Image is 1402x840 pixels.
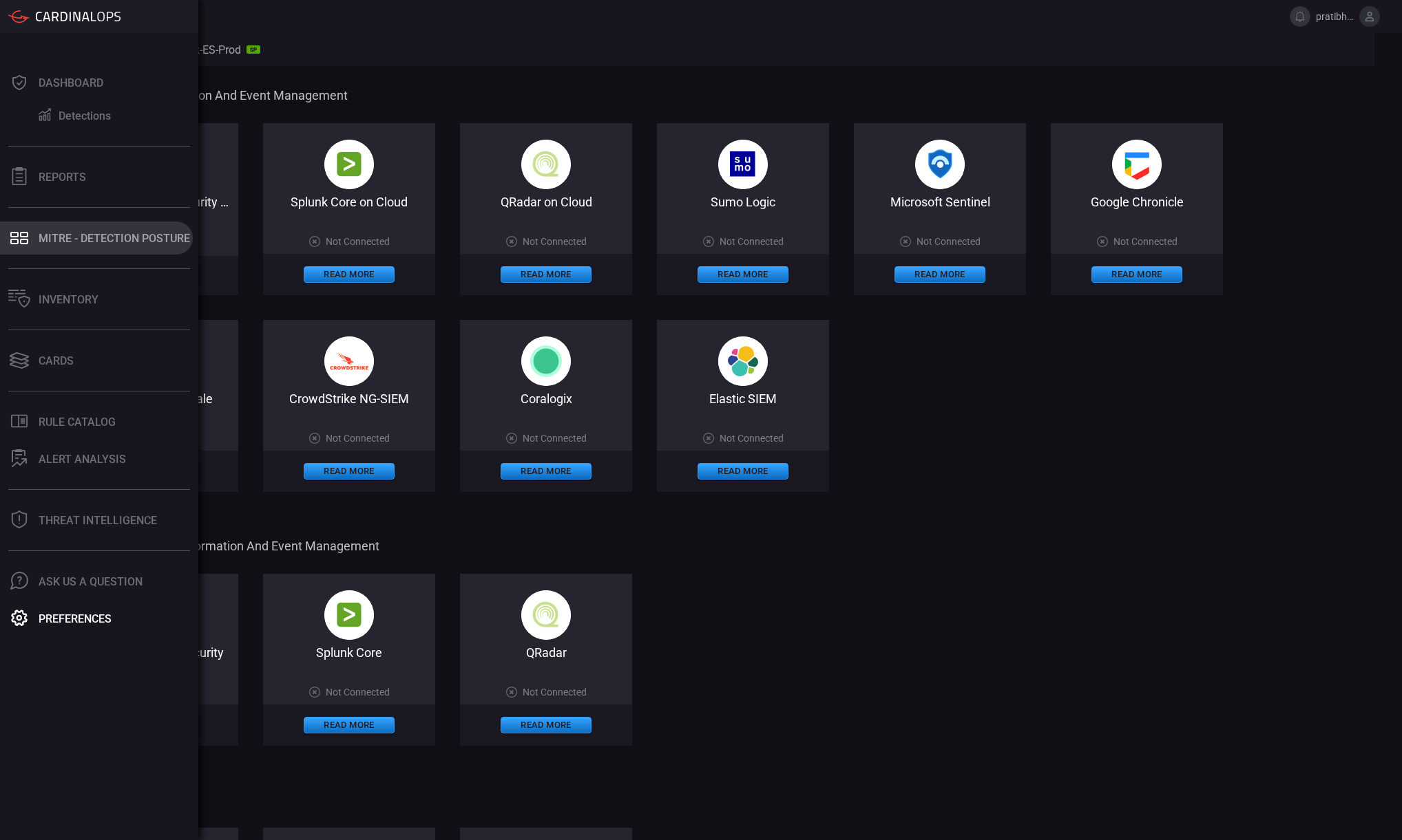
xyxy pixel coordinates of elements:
[501,463,592,480] button: Read More
[326,433,390,444] span: Not Connected
[523,433,587,444] span: Not Connected
[698,266,788,283] button: Read More
[915,140,965,189] img: microsoft_sentinel-DmoYopBN.png
[521,140,571,189] img: qradar_on_cloud-CqUPbAk2.png
[324,336,374,386] img: crowdstrike_falcon-DF2rzYKc.png
[263,391,435,406] div: CrowdStrike NG-SIEM
[460,195,632,209] div: QRadar on Cloud
[39,293,98,306] div: Inventory
[460,645,632,660] div: QRadar
[521,336,571,386] img: svg%3e
[263,645,435,660] div: Splunk Core
[263,195,435,209] div: Splunk Core on Cloud
[66,88,1372,103] span: Cloud Security Information and Event Management
[917,236,981,247] span: Not Connected
[718,336,768,386] img: svg+xml,%3c
[720,236,784,247] span: Not Connected
[39,76,103,89] div: Dashboard
[39,514,157,527] div: Threat Intelligence
[657,195,829,209] div: Sumo Logic
[1316,11,1354,22] span: pratibha.hottigimath
[324,140,374,189] img: splunk-B-AX9-PE.png
[39,612,112,625] div: Preferences
[1112,140,1162,189] img: google_chronicle-BEvpeoLq.png
[59,109,111,122] div: Detections
[854,195,1026,209] div: Microsoft Sentinel
[698,463,788,480] button: Read More
[304,463,395,480] button: Read More
[657,391,829,406] div: Elastic SIEM
[39,354,74,367] div: Cards
[460,391,632,406] div: Coralogix
[66,793,1372,807] span: Endpoint Protection
[521,590,571,640] img: qradar_on_cloud-CqUPbAk2.png
[149,43,260,56] div: Splunk-ES-Prod
[720,433,784,444] span: Not Connected
[894,266,985,283] button: Read More
[39,453,126,466] div: ALERT ANALYSIS
[501,266,592,283] button: Read More
[304,717,395,733] button: Read More
[1091,266,1182,283] button: Read More
[326,687,390,698] span: Not Connected
[304,266,395,283] button: Read More
[39,232,190,245] div: MITRE - Detection Posture
[247,45,260,54] div: SP
[324,590,374,640] img: splunk-B-AX9-PE.png
[1051,195,1223,209] div: Google Chronicle
[523,687,587,698] span: Not Connected
[1113,236,1178,247] span: Not Connected
[39,416,116,429] div: Rule Catalog
[501,717,592,733] button: Read More
[39,575,143,588] div: Ask Us A Question
[326,236,390,247] span: Not Connected
[66,539,1372,553] span: On Premise Security Information and Event Management
[39,171,86,184] div: Reports
[718,140,768,189] img: sumo_logic-BhVDPgcO.png
[140,33,269,66] button: Splunk-ES-ProdSP
[523,236,587,247] span: Not Connected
